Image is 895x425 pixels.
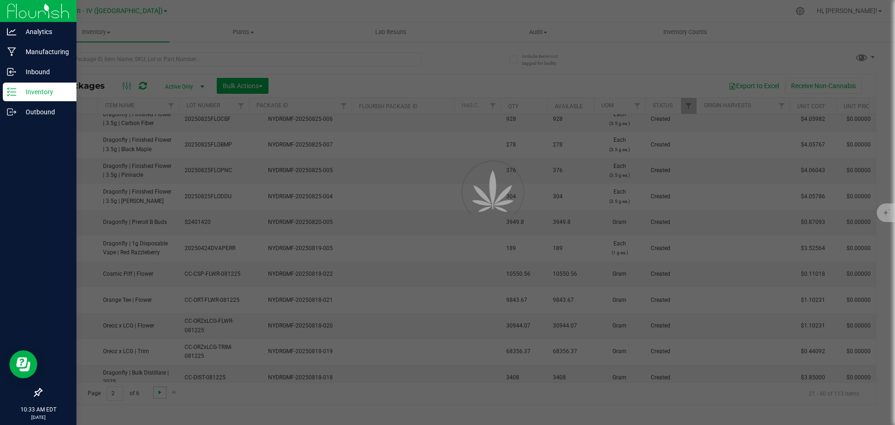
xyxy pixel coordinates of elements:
[7,47,16,56] inline-svg: Manufacturing
[16,66,72,77] p: Inbound
[16,86,72,98] p: Inventory
[4,405,72,414] p: 10:33 AM EDT
[9,350,37,378] iframe: Resource center
[7,67,16,77] inline-svg: Inbound
[16,46,72,57] p: Manufacturing
[7,27,16,36] inline-svg: Analytics
[16,26,72,37] p: Analytics
[4,414,72,421] p: [DATE]
[7,107,16,117] inline-svg: Outbound
[16,106,72,118] p: Outbound
[7,87,16,97] inline-svg: Inventory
